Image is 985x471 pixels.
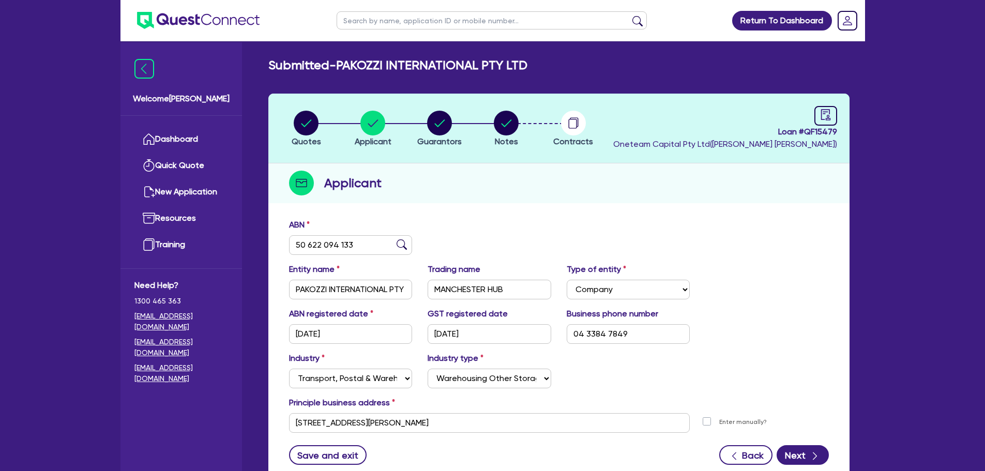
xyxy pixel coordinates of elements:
a: [EMAIL_ADDRESS][DOMAIN_NAME] [134,337,228,358]
button: Back [719,445,772,465]
label: GST registered date [428,308,508,320]
a: Return To Dashboard [732,11,832,31]
label: ABN registered date [289,308,373,320]
label: Type of entity [567,263,626,276]
span: Welcome [PERSON_NAME] [133,93,230,105]
label: Entity name [289,263,340,276]
label: Principle business address [289,397,395,409]
label: Enter manually? [719,417,767,427]
a: [EMAIL_ADDRESS][DOMAIN_NAME] [134,311,228,332]
img: resources [143,212,155,224]
span: Applicant [355,136,391,146]
span: audit [820,109,831,120]
button: Save and exit [289,445,367,465]
span: Quotes [292,136,321,146]
a: Resources [134,205,228,232]
input: Search by name, application ID or mobile number... [337,11,647,29]
span: Loan # QF15479 [613,126,837,138]
span: Need Help? [134,279,228,292]
label: ABN [289,219,310,231]
img: training [143,238,155,251]
button: Applicant [354,110,392,148]
img: new-application [143,186,155,198]
a: [EMAIL_ADDRESS][DOMAIN_NAME] [134,362,228,384]
span: Contracts [553,136,593,146]
label: Business phone number [567,308,658,320]
input: DD / MM / YYYY [289,324,413,344]
label: Industry [289,352,325,364]
img: abn-lookup icon [397,239,407,250]
button: Contracts [553,110,594,148]
label: Industry type [428,352,483,364]
h2: Submitted - PAKOZZI INTERNATIONAL PTY LTD [268,58,527,73]
button: Notes [493,110,519,148]
span: Oneteam Capital Pty Ltd ( [PERSON_NAME] [PERSON_NAME] ) [613,139,837,149]
button: Guarantors [417,110,462,148]
button: Next [777,445,829,465]
input: DD / MM / YYYY [428,324,551,344]
span: Notes [495,136,518,146]
a: New Application [134,179,228,205]
img: step-icon [289,171,314,195]
button: Quotes [291,110,322,148]
a: Dropdown toggle [834,7,861,34]
a: Quick Quote [134,153,228,179]
span: Guarantors [417,136,462,146]
img: quick-quote [143,159,155,172]
h2: Applicant [324,174,382,192]
img: icon-menu-close [134,59,154,79]
a: Training [134,232,228,258]
img: quest-connect-logo-blue [137,12,260,29]
a: Dashboard [134,126,228,153]
label: Trading name [428,263,480,276]
span: 1300 465 363 [134,296,228,307]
